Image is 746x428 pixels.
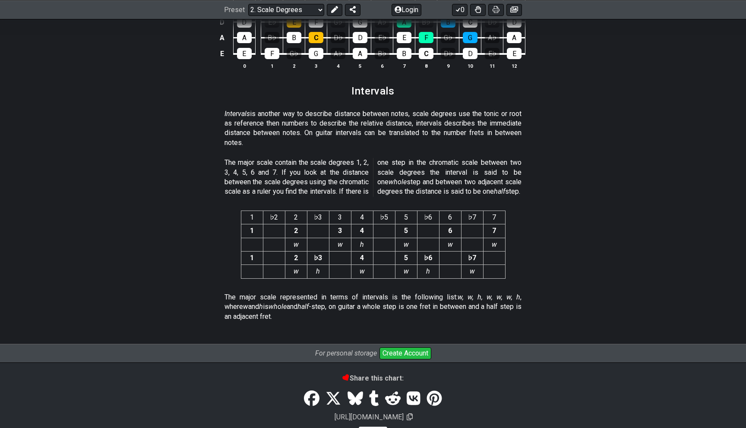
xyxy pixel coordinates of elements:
em: w [243,302,248,311]
strong: 3 [338,227,342,235]
th: 10 [459,61,481,70]
div: G [309,48,323,59]
em: w, w, h, w, w, w, h [458,293,520,301]
em: whole [389,178,407,186]
em: w [470,267,475,275]
a: Pinterest [424,387,445,411]
p: The major scale contain the scale degrees 1, 2, 3, 4, 5, 6 and 7. If you look at the distance bet... [224,158,522,197]
strong: 5 [404,227,408,235]
em: h [426,267,430,275]
th: 6 [371,61,393,70]
div: C [309,32,323,43]
div: A [397,16,411,28]
td: D [217,14,228,30]
th: 8 [415,61,437,70]
p: is another way to describe distance between notes, scale degrees use the tonic or root as referen... [224,109,522,148]
a: Bluesky [344,387,366,411]
p: The major scale represented in terms of intervals is the following list: , where and is and -step... [224,293,522,321]
strong: ♭6 [424,254,432,262]
em: w [404,267,409,275]
strong: 1 [250,227,254,235]
button: Share Preset [345,3,360,16]
th: ♭7 [461,211,483,224]
th: 5 [395,211,417,224]
th: 4 [351,211,373,224]
em: whole [269,302,287,311]
h2: Intervals [351,86,394,96]
td: E [217,45,228,62]
div: G♭ [441,32,455,43]
div: E♭ [265,16,279,28]
button: Print [488,3,504,16]
div: A [237,32,252,43]
a: Tumblr [366,387,382,411]
button: Toggle Dexterity for all fretkits [470,3,486,16]
th: 2 [283,61,305,70]
em: w [360,267,365,275]
a: Tweet [322,387,344,411]
a: Share on Facebook [301,387,322,411]
div: A♭ [485,32,499,43]
div: A [353,48,367,59]
div: B♭ [265,32,279,43]
div: C [419,48,433,59]
div: E♭ [375,32,389,43]
button: Login [392,3,421,16]
div: A [507,32,522,43]
th: ♭3 [307,211,329,224]
a: Reddit [382,387,404,411]
button: Create Account [379,347,431,359]
th: 3 [329,211,351,224]
div: E [287,16,301,28]
strong: 2 [294,227,298,235]
strong: 7 [492,227,496,235]
div: A♭ [375,16,389,28]
th: 4 [327,61,349,70]
div: B♭ [375,48,389,59]
div: E [237,48,252,59]
strong: 6 [448,227,452,235]
th: 1 [261,61,283,70]
div: D [237,16,252,28]
em: w [404,240,409,249]
div: C [463,16,477,28]
div: D♭ [441,48,455,59]
th: 12 [503,61,525,70]
em: half [494,187,505,195]
em: w [448,240,453,249]
span: Copy url to clipboard [407,413,413,421]
th: 0 [233,61,255,70]
button: Edit Preset [327,3,342,16]
div: B [287,32,301,43]
em: w [492,240,497,249]
button: Create image [506,3,522,16]
div: G [463,32,477,43]
strong: 4 [360,254,364,262]
div: E [397,32,411,43]
th: 9 [437,61,459,70]
th: 6 [439,211,461,224]
div: B [441,16,455,28]
em: h [259,302,263,311]
em: h [316,267,320,275]
em: half [297,302,309,311]
em: Intervals [224,110,250,118]
div: G [353,16,367,28]
b: Share this chart: [343,374,404,382]
em: w [294,240,299,249]
strong: ♭3 [314,254,322,262]
div: A♭ [331,48,345,59]
strong: 5 [404,254,408,262]
th: 2 [285,211,307,224]
th: 11 [481,61,503,70]
th: 5 [349,61,371,70]
strong: 4 [360,227,364,235]
th: ♭6 [417,211,439,224]
div: D♭ [485,16,499,28]
div: D [463,48,477,59]
th: 7 [483,211,505,224]
div: D [353,32,367,43]
strong: 2 [294,254,298,262]
em: h [360,240,364,249]
div: D♭ [331,32,345,43]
